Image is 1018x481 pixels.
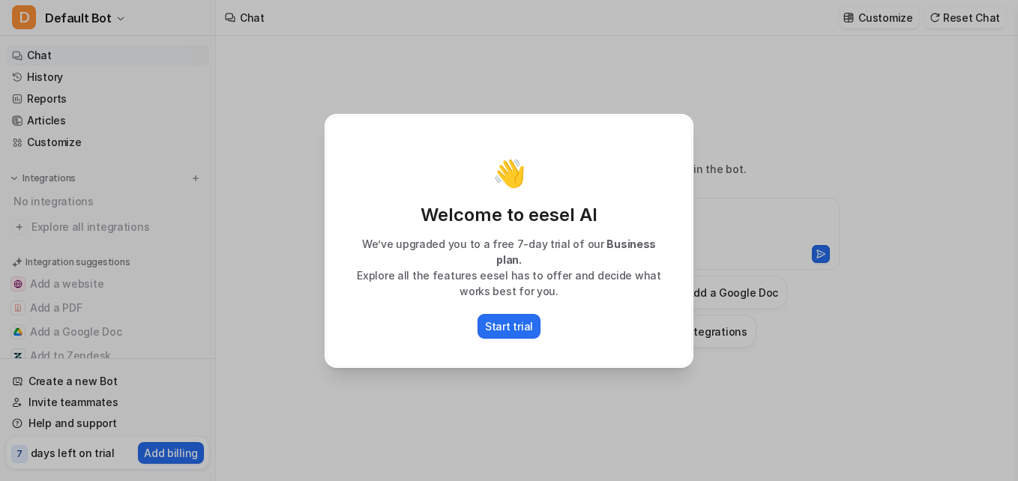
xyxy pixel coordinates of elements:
[478,314,540,339] button: Start trial
[485,318,533,334] p: Start trial
[493,158,526,188] p: 👋
[342,236,676,267] p: We’ve upgraded you to a free 7-day trial of our
[342,267,676,299] p: Explore all the features eesel has to offer and decide what works best for you.
[342,203,676,227] p: Welcome to eesel AI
